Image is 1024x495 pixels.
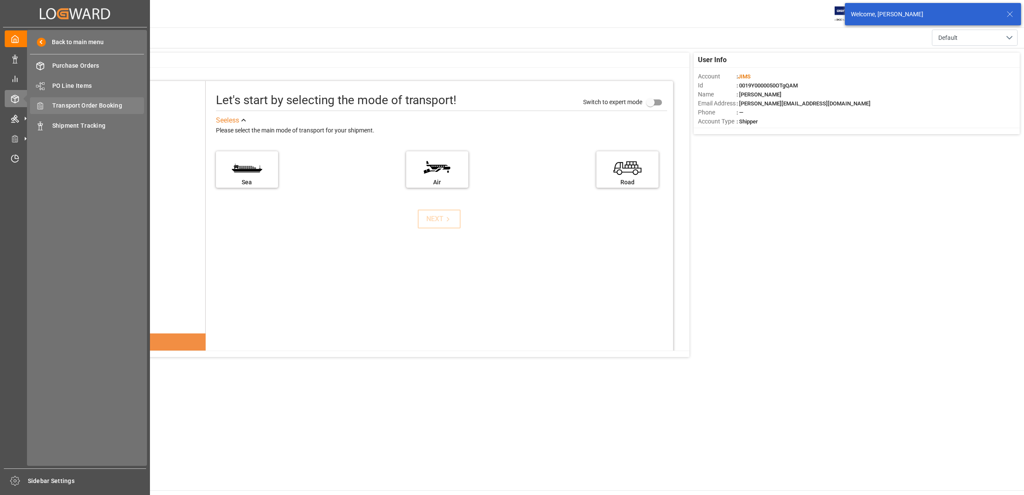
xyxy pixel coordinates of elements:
a: Timeslot Management V2 [5,150,145,167]
a: PO Line Items [30,77,144,94]
button: open menu [932,30,1018,46]
span: : — [737,109,743,116]
a: Transport Order Booking [30,97,144,114]
div: Road [601,178,654,187]
span: Shipment Tracking [52,121,144,130]
span: Email Address [698,99,737,108]
span: : Shipper [737,118,758,125]
button: NEXT [418,210,461,228]
a: My Reports [5,70,145,87]
span: Back to main menu [46,38,104,47]
a: My Cockpit [5,30,145,47]
div: Air [410,178,464,187]
img: Exertis%20JAM%20-%20Email%20Logo.jpg_1722504956.jpg [835,6,864,21]
span: Purchase Orders [52,61,144,70]
a: Purchase Orders [30,57,144,74]
div: See less [216,115,239,126]
div: NEXT [426,214,452,224]
div: Sea [220,178,274,187]
span: JIMS [738,73,751,80]
span: User Info [698,55,727,65]
span: : [PERSON_NAME] [737,91,781,98]
span: Id [698,81,737,90]
span: : [PERSON_NAME][EMAIL_ADDRESS][DOMAIN_NAME] [737,100,871,107]
span: Account Type [698,117,737,126]
span: Transport Order Booking [52,101,144,110]
div: Welcome, [PERSON_NAME] [851,10,998,19]
span: Phone [698,108,737,117]
span: PO Line Items [52,81,144,90]
a: Data Management [5,50,145,67]
span: Switch to expert mode [583,99,642,105]
span: : [737,73,751,80]
span: : 0019Y0000050OTgQAM [737,82,798,89]
span: Sidebar Settings [28,477,147,486]
a: Shipment Tracking [30,117,144,134]
div: Please select the main mode of transport for your shipment. [216,126,667,136]
span: Account [698,72,737,81]
div: Let's start by selecting the mode of transport! [216,91,456,109]
span: Default [938,33,958,42]
span: Name [698,90,737,99]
